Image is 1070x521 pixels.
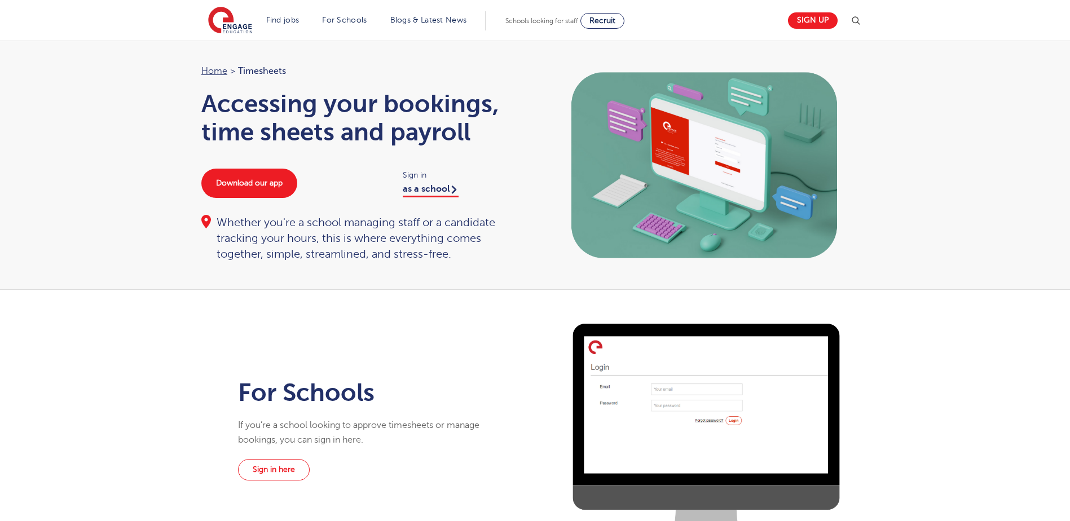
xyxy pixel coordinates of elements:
[208,7,252,35] img: Engage Education
[580,13,624,29] a: Recruit
[788,12,838,29] a: Sign up
[201,169,297,198] a: Download our app
[403,184,459,197] a: as a school
[505,17,578,25] span: Schools looking for staff
[238,418,490,448] p: If you’re a school looking to approve timesheets or manage bookings, you can sign in here.
[201,90,524,146] h1: Accessing your bookings, time sheets and payroll
[238,378,490,407] h1: For Schools
[403,169,524,182] span: Sign in
[322,16,367,24] a: For Schools
[201,64,524,78] nav: breadcrumb
[589,16,615,25] span: Recruit
[266,16,300,24] a: Find jobs
[230,66,235,76] span: >
[201,215,524,262] div: Whether you're a school managing staff or a candidate tracking your hours, this is where everythi...
[201,66,227,76] a: Home
[238,64,286,78] span: Timesheets
[238,459,310,480] a: Sign in here
[390,16,467,24] a: Blogs & Latest News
